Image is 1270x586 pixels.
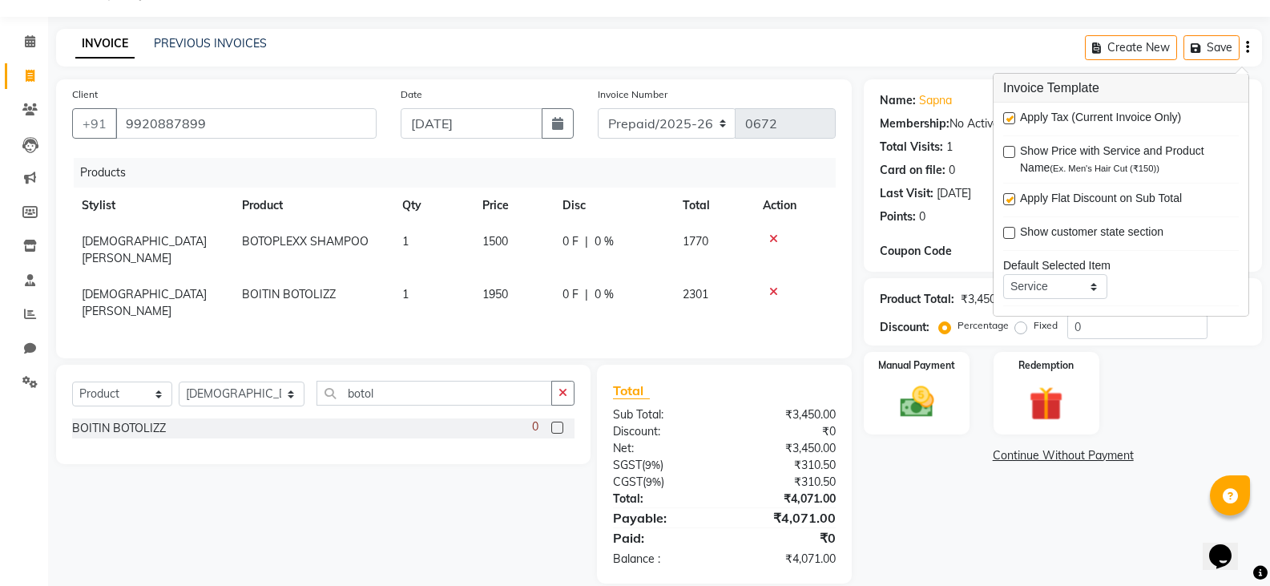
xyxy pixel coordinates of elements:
div: ( ) [601,457,724,474]
div: Payable: [601,508,724,527]
div: 0 [919,208,925,225]
span: [DEMOGRAPHIC_DATA][PERSON_NAME] [82,287,207,318]
div: Discount: [601,423,724,440]
div: ₹3,450.00 [724,440,848,457]
div: No Active Membership [880,115,1246,132]
span: Apply Flat Discount on Sub Total [1020,190,1182,210]
div: Default Selected Item [1003,257,1239,274]
a: Continue Without Payment [867,447,1259,464]
span: 2301 [683,287,708,301]
div: 1 [946,139,953,156]
span: BOITIN BOTOLIZZ [242,287,336,301]
div: Card on file: [880,162,945,179]
span: 0 [532,418,538,435]
th: Price [473,188,553,224]
div: Net: [601,440,724,457]
span: 0 % [595,233,614,250]
div: ₹3,450.00 [961,291,1011,308]
div: Total Visits: [880,139,943,156]
span: [DEMOGRAPHIC_DATA][PERSON_NAME] [82,234,207,265]
span: 0 % [595,286,614,303]
span: SGST [613,458,642,472]
input: Search or Scan [316,381,552,406]
span: 1770 [683,234,708,249]
div: Membership: [880,115,949,132]
span: 9% [645,459,660,471]
div: Coupon Code [880,243,1002,260]
a: INVOICE [75,30,135,59]
button: Create New [1085,35,1177,60]
div: Last Visit: [880,185,933,202]
label: Percentage [958,318,1009,333]
span: BOTOPLEXX SHAMPOO [242,234,369,249]
div: ( ) [601,474,724,491]
div: Products [74,158,848,188]
span: 1 [402,287,409,301]
label: Manual Payment [878,358,955,373]
span: (Ex. Men's Hair Cut (₹150)) [1050,164,1159,173]
button: +91 [72,108,117,139]
th: Stylist [72,188,232,224]
span: CGST [613,475,643,489]
span: | [585,286,588,303]
label: Client [72,87,98,102]
span: | [585,233,588,250]
div: ₹0 [724,423,848,440]
th: Qty [393,188,473,224]
th: Total [673,188,753,224]
div: Name: [880,92,916,109]
iframe: chat widget [1203,522,1254,570]
a: Sapna [919,92,952,109]
span: 0 F [562,233,579,250]
div: ₹310.50 [724,457,848,474]
div: Paid: [601,528,724,548]
th: Product [232,188,393,224]
label: Date [401,87,422,102]
h3: Invoice Template [994,74,1248,103]
div: ₹0 [724,528,848,548]
div: Product Total: [880,291,954,308]
span: Show customer state section [1020,224,1163,244]
div: Points: [880,208,916,225]
label: Fixed [1034,318,1058,333]
div: ₹4,071.00 [724,491,848,507]
img: _gift.svg [1018,382,1074,425]
label: Invoice Number [598,87,667,102]
span: 0 F [562,286,579,303]
div: Discount: [880,319,929,336]
div: ₹3,450.00 [724,406,848,423]
div: [DATE] [937,185,971,202]
span: 9% [646,475,661,488]
span: 1500 [482,234,508,249]
button: Save [1183,35,1240,60]
div: Total: [601,491,724,507]
div: BOITIN BOTOLIZZ [72,420,166,437]
span: Total [613,382,650,399]
a: PREVIOUS INVOICES [154,36,267,51]
span: Show Price with Service and Product Name [1020,143,1226,176]
div: Balance : [601,551,724,568]
div: ₹4,071.00 [724,551,848,568]
span: 1 [402,234,409,249]
div: ₹4,071.00 [724,508,848,527]
th: Disc [553,188,673,224]
img: _cash.svg [889,382,945,422]
div: 0 [949,162,955,179]
th: Action [753,188,836,224]
div: ₹310.50 [724,474,848,491]
label: Redemption [1018,358,1074,373]
span: 1950 [482,287,508,301]
div: Sub Total: [601,406,724,423]
input: Search by Name/Mobile/Email/Code [115,108,377,139]
span: Apply Tax (Current Invoice Only) [1020,109,1181,129]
